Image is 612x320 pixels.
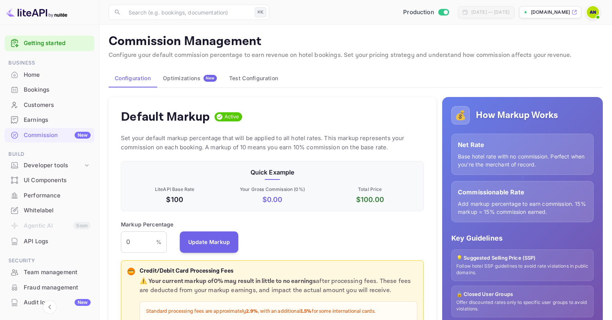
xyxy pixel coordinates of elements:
input: 0 [121,231,156,253]
div: Audit logs [24,298,91,307]
a: CommissionNew [5,128,94,142]
button: Configuration [109,69,157,87]
div: Bookings [5,82,94,97]
p: Configure your default commission percentage to earn revenue on hotel bookings. Set your pricing ... [109,51,603,60]
div: Developer tools [24,161,83,170]
div: Whitelabel [24,206,91,215]
div: Team management [24,268,91,277]
div: Optimizations [163,75,217,82]
p: 🔒 Closed User Groups [456,291,589,298]
p: Commissionable Rate [458,187,587,197]
p: 💡 Suggested Selling Price (SSP) [456,254,589,262]
p: [DOMAIN_NAME] [531,9,570,16]
div: Home [24,71,91,79]
p: Key Guidelines [451,233,594,243]
a: Home [5,68,94,82]
p: Add markup percentage to earn commission. 15% markup = 15% commission earned. [458,200,587,216]
h4: Default Markup [121,109,210,124]
span: New [203,76,217,81]
span: Business [5,59,94,67]
div: UI Components [24,176,91,185]
p: $100 [127,194,222,205]
p: 💳 [128,268,134,275]
p: Set your default markup percentage that will be applied to all hotel rates. This markup represent... [121,134,424,152]
p: Markup Percentage [121,220,174,228]
div: UI Components [5,173,94,188]
div: New [75,299,91,306]
a: Bookings [5,82,94,97]
div: Commission [24,131,91,140]
div: Customers [5,98,94,113]
a: Fraud management [5,280,94,294]
button: Update Markup [180,231,239,253]
div: Customers [24,101,91,110]
strong: ⚠️ Your current markup of 0 % may result in little to no earnings [140,277,316,285]
p: 💰 [455,108,466,122]
a: Whitelabel [5,203,94,217]
p: $ 100.00 [323,194,417,205]
p: LiteAPI Base Rate [127,186,222,193]
div: Switch to Sandbox mode [400,8,452,17]
div: CommissionNew [5,128,94,143]
strong: 2.9% [246,308,258,315]
input: Search (e.g. bookings, documentation) [124,5,252,20]
div: Getting started [5,36,94,51]
div: API Logs [24,237,91,246]
p: Credit/Debit Card Processing Fees [140,267,417,276]
a: Earnings [5,113,94,127]
button: Collapse navigation [43,300,57,314]
h5: How Markup Works [476,109,558,121]
div: [DATE] — [DATE] [471,9,509,16]
p: Your Gross Commission ( 0 %) [225,186,319,193]
div: Earnings [24,116,91,124]
span: Security [5,257,94,265]
p: % [156,238,161,246]
div: Audit logsNew [5,295,94,310]
a: Audit logsNew [5,295,94,309]
a: UI Components [5,173,94,187]
p: Base hotel rate with no commission. Perfect when you're the merchant of record. [458,152,587,168]
a: Customers [5,98,94,112]
div: Developer tools [5,159,94,172]
div: Earnings [5,113,94,128]
div: New [75,132,91,139]
button: Test Configuration [223,69,284,87]
div: Home [5,68,94,82]
a: API Logs [5,234,94,248]
p: Offer discounted rates only to specific user groups to avoid violations. [456,299,589,312]
p: $ 0.00 [225,194,319,205]
p: Net Rate [458,140,587,149]
span: Build [5,150,94,158]
span: Production [403,8,434,17]
p: Quick Example [127,168,417,177]
div: ⌘K [255,7,266,17]
div: Fraud management [5,280,94,295]
p: Commission Management [109,34,603,49]
p: Standard processing fees are approximately , with an additional for some international cards. [146,308,411,315]
p: after processing fees. These fees are deducted from your markup earnings, and impact the actual a... [140,277,417,295]
div: Fraud management [24,283,91,292]
a: Getting started [24,39,91,48]
img: LiteAPI logo [6,6,67,18]
div: Bookings [24,86,91,94]
img: Abdelrahman Nasef [587,6,599,18]
div: Performance [24,191,91,200]
a: Performance [5,188,94,202]
a: Team management [5,265,94,279]
span: Active [221,113,243,121]
strong: 1.5% [301,308,312,315]
p: Total Price [323,186,417,193]
p: Follow hotel SSP guidelines to avoid rate violations in public domains. [456,263,589,276]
